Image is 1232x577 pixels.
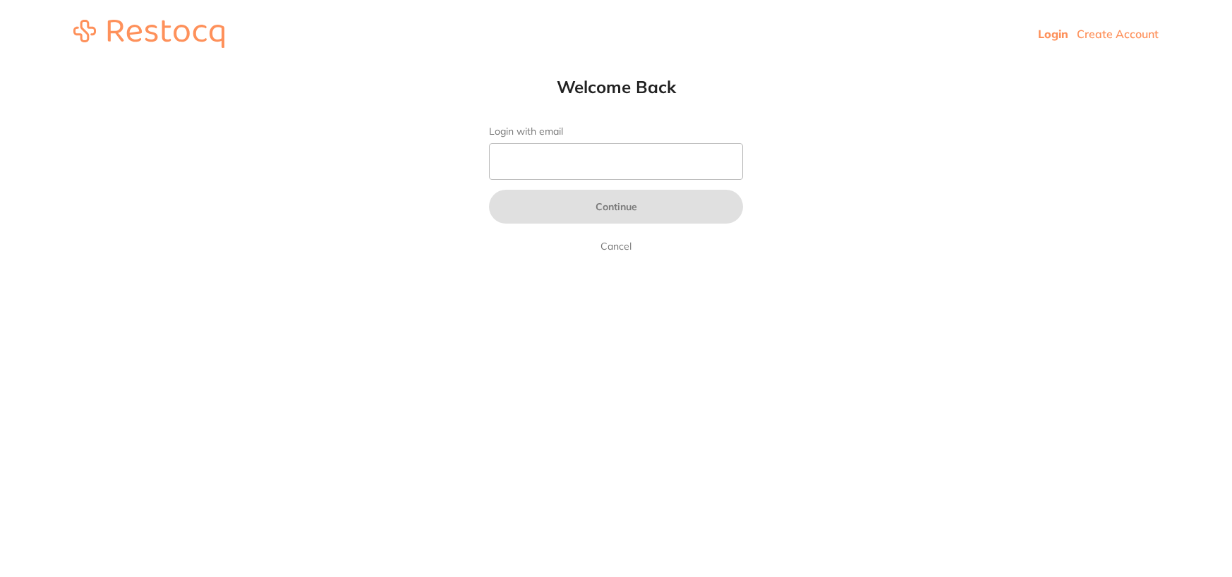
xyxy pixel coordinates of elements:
a: Login [1038,27,1068,41]
img: restocq_logo.svg [73,20,224,48]
a: Create Account [1077,27,1159,41]
a: Cancel [598,238,634,255]
button: Continue [489,190,743,224]
h1: Welcome Back [461,76,771,97]
label: Login with email [489,126,743,138]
